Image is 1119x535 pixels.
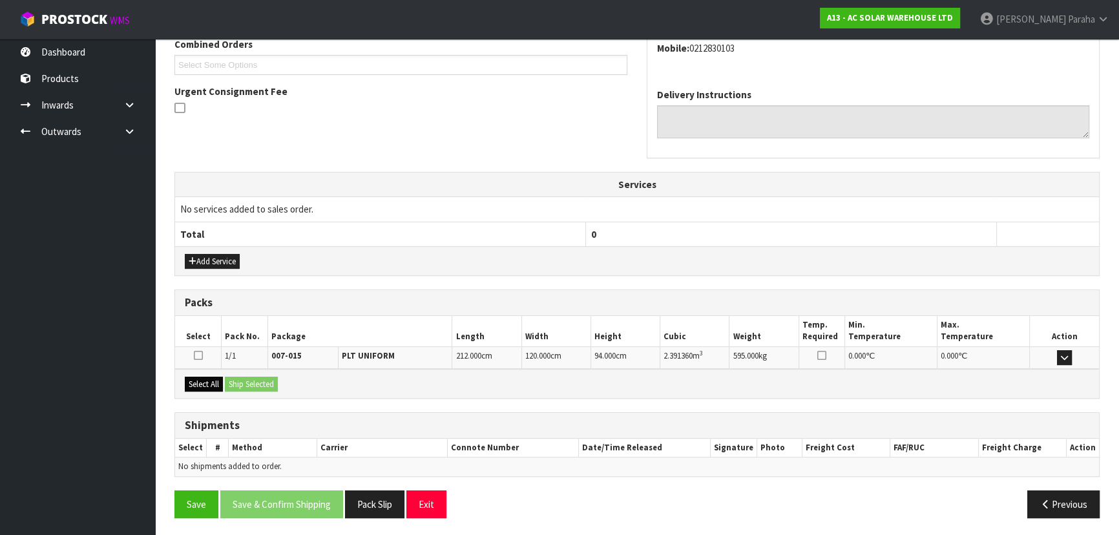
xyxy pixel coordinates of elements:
[271,350,302,361] strong: 007-015
[657,88,751,101] label: Delivery Instructions
[591,316,660,346] th: Height
[978,439,1066,457] th: Freight Charge
[185,297,1089,309] h3: Packs
[521,316,591,346] th: Width
[185,377,223,392] button: Select All
[225,377,278,392] button: Ship Selected
[175,222,586,246] th: Total
[521,346,591,369] td: cm
[802,439,890,457] th: Freight Cost
[175,457,1099,476] td: No shipments added to order.
[729,316,799,346] th: Weight
[657,41,1089,55] address: 0212830103
[342,350,395,361] strong: PLT UNIFORM
[1030,316,1099,346] th: Action
[345,490,404,518] button: Pack Slip
[1027,490,1100,518] button: Previous
[174,490,218,518] button: Save
[664,350,693,361] span: 2.391360
[225,350,236,361] span: 1/1
[452,316,521,346] th: Length
[660,316,729,346] th: Cubic
[848,350,866,361] span: 0.000
[455,350,481,361] span: 212.000
[175,173,1099,197] th: Services
[448,439,579,457] th: Connote Number
[406,490,446,518] button: Exit
[820,8,960,28] a: A13 - AC SOLAR WAREHOUSE LTD
[1068,13,1095,25] span: Paraha
[757,439,802,457] th: Photo
[222,316,268,346] th: Pack No.
[207,439,229,457] th: #
[591,346,660,369] td: cm
[185,419,1089,432] h3: Shipments
[710,439,757,457] th: Signature
[733,350,758,361] span: 595.000
[700,349,703,357] sup: 3
[174,85,288,98] label: Urgent Consignment Fee
[660,346,729,369] td: m
[220,490,343,518] button: Save & Confirm Shipping
[41,11,107,28] span: ProStock
[594,350,616,361] span: 94.000
[845,316,937,346] th: Min. Temperature
[827,12,953,23] strong: A13 - AC SOLAR WAREHOUSE LTD
[175,197,1099,222] td: No services added to sales order.
[1066,439,1099,457] th: Action
[657,42,689,54] strong: mobile
[890,439,979,457] th: FAF/RUC
[174,37,253,51] label: Combined Orders
[19,11,36,27] img: cube-alt.png
[452,346,521,369] td: cm
[579,439,711,457] th: Date/Time Released
[941,350,958,361] span: 0.000
[267,316,452,346] th: Package
[175,316,222,346] th: Select
[799,316,845,346] th: Temp. Required
[937,346,1030,369] td: ℃
[525,350,550,361] span: 120.000
[110,14,130,26] small: WMS
[729,346,799,369] td: kg
[845,346,937,369] td: ℃
[317,439,447,457] th: Carrier
[185,254,240,269] button: Add Service
[996,13,1066,25] span: [PERSON_NAME]
[175,439,207,457] th: Select
[229,439,317,457] th: Method
[591,228,596,240] span: 0
[937,316,1030,346] th: Max. Temperature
